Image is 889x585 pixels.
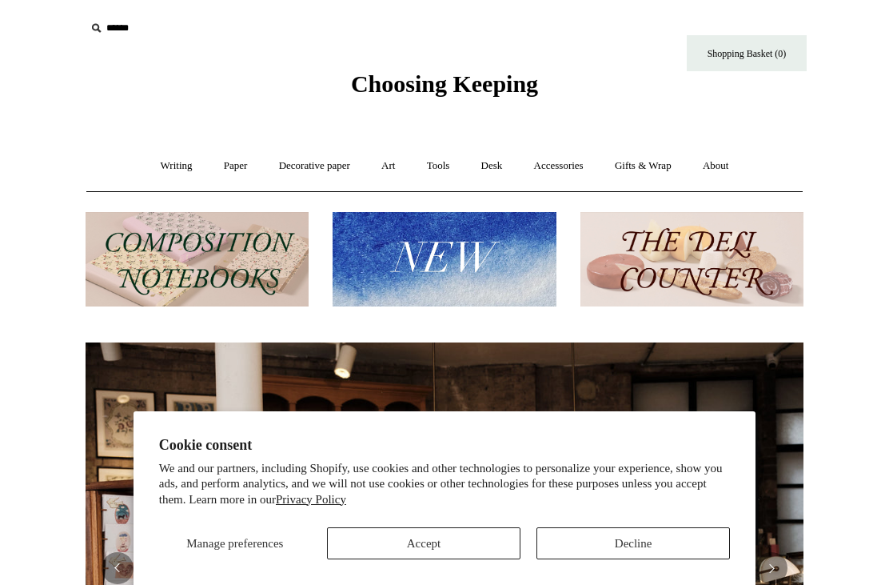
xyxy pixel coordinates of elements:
p: We and our partners, including Shopify, use cookies and other technologies to personalize your ex... [159,461,730,508]
h2: Cookie consent [159,437,730,454]
a: Desk [467,145,517,187]
a: Paper [209,145,262,187]
a: Art [367,145,409,187]
a: Privacy Policy [276,493,346,506]
a: About [688,145,743,187]
a: Tools [413,145,464,187]
button: Next [755,552,787,584]
img: 202302 Composition ledgers.jpg__PID:69722ee6-fa44-49dd-a067-31375e5d54ec [86,212,309,307]
a: Choosing Keeping [351,83,538,94]
button: Previous [102,552,134,584]
a: Accessories [520,145,598,187]
button: Manage preferences [159,527,311,559]
span: Choosing Keeping [351,70,538,97]
button: Accept [327,527,520,559]
a: Decorative paper [265,145,365,187]
a: Writing [146,145,207,187]
a: Gifts & Wrap [600,145,686,187]
img: New.jpg__PID:f73bdf93-380a-4a35-bcfe-7823039498e1 [333,212,556,307]
button: Decline [536,527,730,559]
span: Manage preferences [186,537,283,550]
a: Shopping Basket (0) [687,35,807,71]
img: The Deli Counter [580,212,803,307]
